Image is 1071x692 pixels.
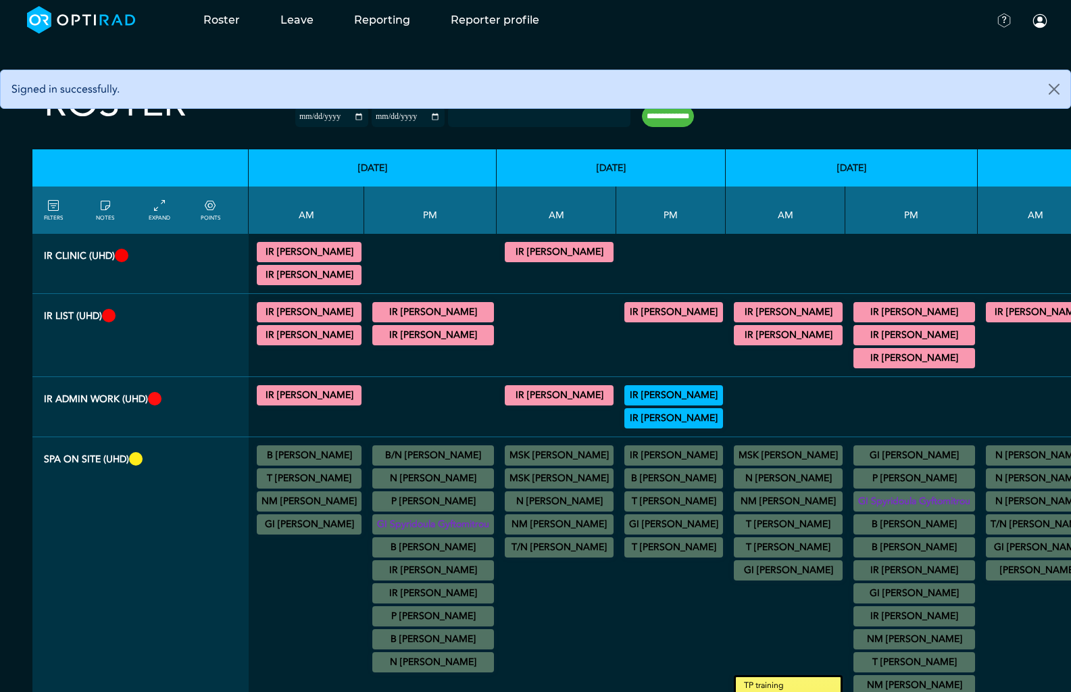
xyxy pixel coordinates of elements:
[853,606,975,626] div: On Site 13:30 - 16:30
[374,631,492,647] summary: B [PERSON_NAME]
[507,447,612,464] summary: MSK [PERSON_NAME]
[855,516,973,533] summary: B [PERSON_NAME]
[374,470,492,487] summary: N [PERSON_NAME]
[505,468,614,489] div: On Site 09:00 - 10:00
[27,6,136,34] img: brand-opti-rad-logos-blue-and-white-d2f68631ba2948856bd03f2d395fb146ddc8fb01b4b6e9315ea85fa773367...
[32,377,249,437] th: IR Admin Work (UHD)
[855,327,973,343] summary: IR [PERSON_NAME]
[372,491,494,512] div: On Site 12:00 - 13:00
[1038,70,1070,108] button: Close
[853,348,975,368] div: General IR 17:00 - 18:00
[372,606,494,626] div: On Site 14:00 - 15:00
[372,629,494,649] div: On Site 15:30 - 17:00
[507,539,612,555] summary: T/N [PERSON_NAME]
[374,539,492,555] summary: B [PERSON_NAME]
[855,470,973,487] summary: P [PERSON_NAME]
[257,385,362,405] div: General IR 08:00 - 09:00
[201,198,220,222] a: collapse/expand expected points
[449,109,517,121] input: null
[32,234,249,294] th: IR Clinic (UHD)
[853,537,975,558] div: On Site 13:00 - 13:30
[626,447,721,464] summary: IR [PERSON_NAME]
[624,491,723,512] div: On Site 14:00 - 18:00
[734,514,843,535] div: On Site 08:00 - 10:00
[507,244,612,260] summary: IR [PERSON_NAME]
[44,198,63,222] a: FILTERS
[855,654,973,670] summary: T [PERSON_NAME]
[855,304,973,320] summary: IR [PERSON_NAME]
[507,470,612,487] summary: MSK [PERSON_NAME]
[507,493,612,510] summary: N [PERSON_NAME]
[257,468,362,489] div: On Site 08:00 - 09:00
[853,629,975,649] div: On Site 14:00 - 16:00
[505,242,614,262] div: General IR 08:00 - 10:00
[505,491,614,512] div: On Site 09:00 - 11:00
[855,493,973,510] summary: GI Spyridoula Gyftomitrou
[372,445,494,466] div: No specified Site 12:00 - 13:00
[374,585,492,601] summary: IR [PERSON_NAME]
[853,514,975,535] div: On Site 13:00 - 14:00
[257,265,362,285] div: General IR 09:00 - 14:00
[259,470,359,487] summary: T [PERSON_NAME]
[853,583,975,603] div: On Site 13:30 - 14:30
[624,445,723,466] div: On Site 12:00 - 14:00
[855,585,973,601] summary: GI [PERSON_NAME]
[853,302,975,322] div: General IR 12:00 - 16:00
[626,304,721,320] summary: IR [PERSON_NAME]
[626,470,721,487] summary: B [PERSON_NAME]
[726,187,845,234] th: AM
[259,447,359,464] summary: B [PERSON_NAME]
[726,149,978,187] th: [DATE]
[374,516,492,533] summary: GI Spyridoula Gyftomitrou
[374,327,492,343] summary: IR [PERSON_NAME]
[624,468,723,489] div: On Site 14:00 - 17:00
[374,493,492,510] summary: P [PERSON_NAME]
[736,327,841,343] summary: IR [PERSON_NAME]
[364,187,497,234] th: PM
[497,187,616,234] th: AM
[624,514,723,535] div: On Site 15:00 - 16:00
[259,327,359,343] summary: IR [PERSON_NAME]
[96,198,114,222] a: show/hide notes
[372,325,494,345] div: General IR 13:00 - 14:00
[624,302,723,322] div: General IR 13:00 - 17:30
[736,447,841,464] summary: MSK [PERSON_NAME]
[259,493,359,510] summary: NM [PERSON_NAME]
[257,445,362,466] div: On Site 08:00 - 08:30
[855,350,973,366] summary: IR [PERSON_NAME]
[374,304,492,320] summary: IR [PERSON_NAME]
[372,583,494,603] div: On Site 14:00 - 18:00
[259,267,359,283] summary: IR [PERSON_NAME]
[736,493,841,510] summary: NM [PERSON_NAME]
[372,652,494,672] div: On Site 17:00 - 18:00
[855,631,973,647] summary: NM [PERSON_NAME]
[257,242,362,262] div: General IR 08:00 - 12:00
[853,652,975,672] div: On Site 14:00 - 15:00
[257,325,362,345] div: General IR 09:00 - 13:00
[853,491,975,512] div: On Site 12:30 - 13:30
[259,516,359,533] summary: GI [PERSON_NAME]
[734,491,843,512] div: No specified Site 08:00 - 10:00
[505,445,614,466] div: On Site 08:00 - 11:00
[626,539,721,555] summary: T [PERSON_NAME]
[257,514,362,535] div: On Site 11:30 - 12:30
[626,387,721,403] summary: IR [PERSON_NAME]
[259,387,359,403] summary: IR [PERSON_NAME]
[845,187,978,234] th: PM
[736,516,841,533] summary: T [PERSON_NAME]
[853,560,975,580] div: On Site 13:00 - 17:00
[624,537,723,558] div: On Site 16:00 - 18:00
[374,608,492,624] summary: P [PERSON_NAME]
[249,187,364,234] th: AM
[497,149,726,187] th: [DATE]
[259,304,359,320] summary: IR [PERSON_NAME]
[372,302,494,322] div: General IR 12:00 - 17:00
[32,294,249,377] th: IR List (UHD)
[374,654,492,670] summary: N [PERSON_NAME]
[507,387,612,403] summary: IR [PERSON_NAME]
[507,516,612,533] summary: NM [PERSON_NAME]
[624,408,723,428] div: IR Admin Work 17:00 - 17:30
[259,244,359,260] summary: IR [PERSON_NAME]
[853,325,975,345] div: IR Vascular Interventional 14:00 - 17:00
[626,493,721,510] summary: T [PERSON_NAME]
